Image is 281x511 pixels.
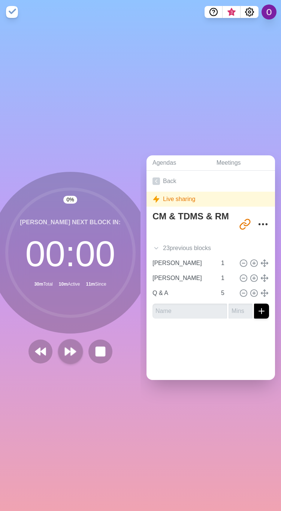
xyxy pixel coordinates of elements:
img: timeblocks logo [6,6,18,18]
div: Live sharing [146,192,275,207]
input: Name [149,256,217,271]
a: Meetings [211,155,275,171]
div: 23 previous block [146,241,275,256]
input: Mins [218,286,236,301]
button: Help [205,6,223,18]
input: Name [149,271,217,286]
button: Share link [238,217,253,232]
span: 3 [229,9,235,15]
input: Mins [218,256,236,271]
a: Agendas [146,155,211,171]
input: Mins [218,271,236,286]
span: s [208,244,211,253]
button: What’s new [223,6,241,18]
a: Back [146,171,275,192]
button: Settings [241,6,259,18]
input: Name [152,304,227,319]
input: Mins [229,304,253,319]
button: More [256,217,271,232]
input: Name [149,286,217,301]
